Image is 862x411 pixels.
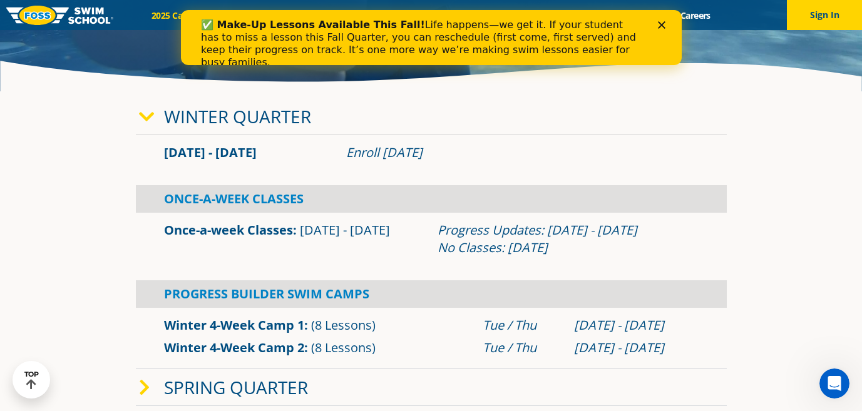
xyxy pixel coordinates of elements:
iframe: Intercom live chat banner [181,10,682,65]
div: Enroll [DATE] [346,144,699,161]
a: Schools [219,9,272,21]
a: 2025 Calendar [141,9,219,21]
div: Tue / Thu [483,339,562,357]
a: Winter 4-Week Camp 2 [164,339,304,356]
div: [DATE] - [DATE] [574,317,699,334]
div: [DATE] - [DATE] [574,339,699,357]
a: About [PERSON_NAME] [381,9,498,21]
a: Winter Quarter [164,104,311,128]
div: Once-A-Week Classes [136,185,727,213]
a: Careers [669,9,721,21]
a: Spring Quarter [164,375,308,399]
div: Progress Builder Swim Camps [136,280,727,308]
div: TOP [24,370,39,390]
span: (8 Lessons) [311,339,376,356]
a: Once-a-week Classes [164,221,293,238]
div: Life happens—we get it. If your student has to miss a lesson this Fall Quarter, you can reschedul... [20,9,461,59]
span: [DATE] - [DATE] [300,221,390,238]
div: Close [477,11,490,19]
div: Progress Updates: [DATE] - [DATE] No Classes: [DATE] [438,221,699,256]
img: FOSS Swim School Logo [6,6,113,25]
b: ✅ Make-Up Lessons Available This Fall! [20,9,244,21]
span: [DATE] - [DATE] [164,144,257,161]
a: Blog [630,9,669,21]
a: Winter 4-Week Camp 1 [164,317,304,333]
a: Swim Path® Program [272,9,381,21]
div: Tue / Thu [483,317,562,334]
span: (8 Lessons) [311,317,376,333]
a: Swim Like [PERSON_NAME] [498,9,630,21]
iframe: Intercom live chat [819,368,849,398]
